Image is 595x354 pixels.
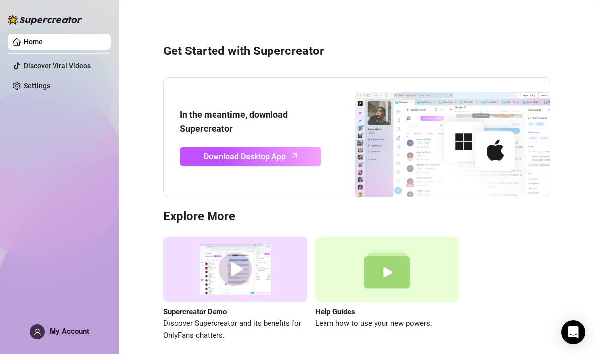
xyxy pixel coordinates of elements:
[163,44,550,59] h3: Get Started with Supercreator
[24,38,43,46] a: Home
[24,62,91,70] a: Discover Viral Videos
[24,82,50,90] a: Settings
[8,15,82,25] img: logo-BBDzfeDw.svg
[315,237,459,302] img: help guides
[163,209,550,225] h3: Explore More
[289,151,300,162] span: arrow-up
[163,307,227,316] strong: Supercreator Demo
[34,328,41,336] span: user
[180,147,321,166] a: Download Desktop Apparrow-up
[163,237,307,302] img: supercreator demo
[315,307,355,316] strong: Help Guides
[50,327,89,336] span: My Account
[315,318,459,330] span: Learn how to use your new powers.
[561,320,585,344] div: Open Intercom Messenger
[321,78,550,197] img: download app
[163,318,307,341] span: Discover Supercreator and its benefits for OnlyFans chatters.
[163,237,307,341] a: Supercreator DemoDiscover Supercreator and its benefits for OnlyFans chatters.
[204,151,286,163] span: Download Desktop App
[315,237,459,341] a: Help GuidesLearn how to use your new powers.
[180,109,288,134] strong: In the meantime, download Supercreator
